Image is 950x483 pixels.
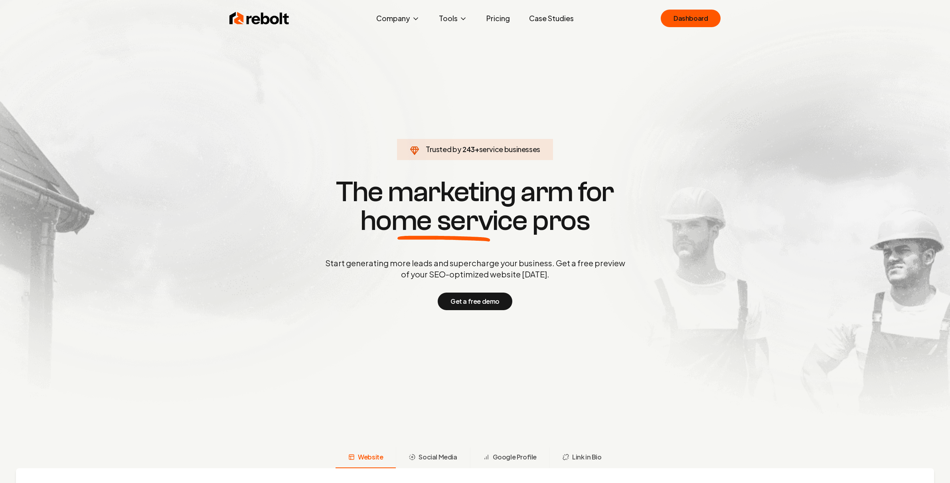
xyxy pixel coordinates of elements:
[336,447,396,468] button: Website
[475,145,479,154] span: +
[229,10,289,26] img: Rebolt Logo
[419,452,457,462] span: Social Media
[426,145,461,154] span: Trusted by
[523,10,580,26] a: Case Studies
[549,447,614,468] button: Link in Bio
[470,447,549,468] button: Google Profile
[438,293,512,310] button: Get a free demo
[324,257,627,280] p: Start generating more leads and supercharge your business. Get a free preview of your SEO-optimiz...
[360,206,527,235] span: home service
[572,452,602,462] span: Link in Bio
[479,145,541,154] span: service businesses
[284,178,667,235] h1: The marketing arm for pros
[396,447,470,468] button: Social Media
[433,10,474,26] button: Tools
[480,10,516,26] a: Pricing
[493,452,537,462] span: Google Profile
[370,10,426,26] button: Company
[661,10,721,27] a: Dashboard
[462,144,475,155] span: 243
[358,452,383,462] span: Website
